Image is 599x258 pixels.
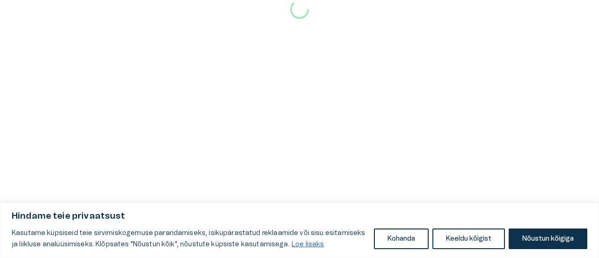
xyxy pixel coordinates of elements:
[12,211,587,222] p: Hindame teie privaatsust
[509,229,587,249] button: Nõustun kõigiga
[374,229,429,249] button: Kohanda
[291,241,325,248] a: Loe lisaks
[432,229,505,249] button: Keeldu kõigist
[12,228,367,250] p: Kasutame küpsiseid teie sirvimiskogemuse parandamiseks, isikupärastatud reklaamide või sisu esita...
